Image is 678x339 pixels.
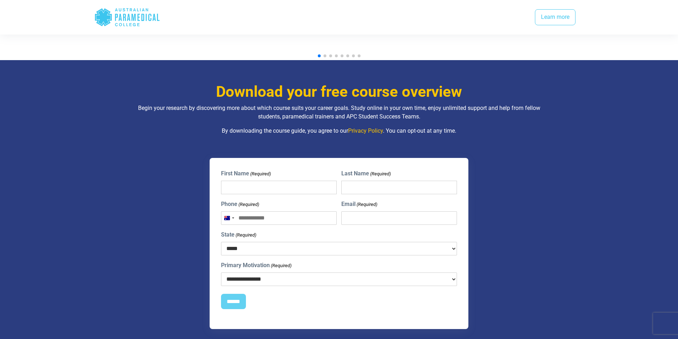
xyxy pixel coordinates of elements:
span: (Required) [238,201,259,208]
span: Go to slide 6 [346,54,349,57]
p: By downloading the course guide, you agree to our . You can opt-out at any time. [131,127,547,135]
span: (Required) [249,170,271,178]
label: Primary Motivation [221,261,291,270]
span: Go to slide 3 [329,54,332,57]
label: State [221,231,256,239]
span: (Required) [356,201,378,208]
label: Last Name [341,169,391,178]
span: Go to slide 8 [358,54,361,57]
span: Go to slide 5 [341,54,343,57]
span: Go to slide 1 [318,54,321,57]
label: Email [341,200,377,208]
a: Privacy Policy [348,127,383,134]
span: (Required) [270,262,291,269]
span: (Required) [235,232,256,239]
span: Go to slide 4 [335,54,338,57]
span: Go to slide 7 [352,54,355,57]
label: First Name [221,169,271,178]
a: Learn more [535,9,575,26]
h3: Download your free course overview [131,83,547,101]
span: Go to slide 2 [324,54,326,57]
div: Australian Paramedical College [94,6,160,29]
label: Phone [221,200,259,208]
button: Selected country [221,212,236,224]
p: Begin your research by discovering more about which course suits your career goals. Study online ... [131,104,547,121]
span: (Required) [370,170,391,178]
